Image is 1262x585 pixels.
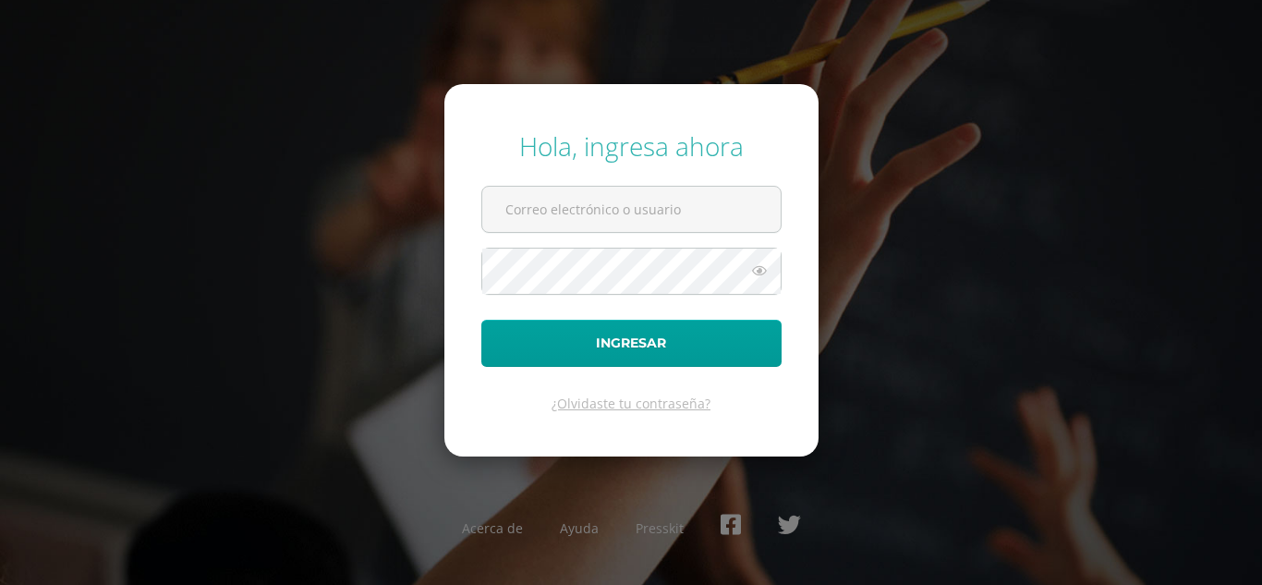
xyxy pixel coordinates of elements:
[481,320,782,367] button: Ingresar
[462,519,523,537] a: Acerca de
[482,187,781,232] input: Correo electrónico o usuario
[481,128,782,164] div: Hola, ingresa ahora
[552,395,710,412] a: ¿Olvidaste tu contraseña?
[560,519,599,537] a: Ayuda
[636,519,684,537] a: Presskit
